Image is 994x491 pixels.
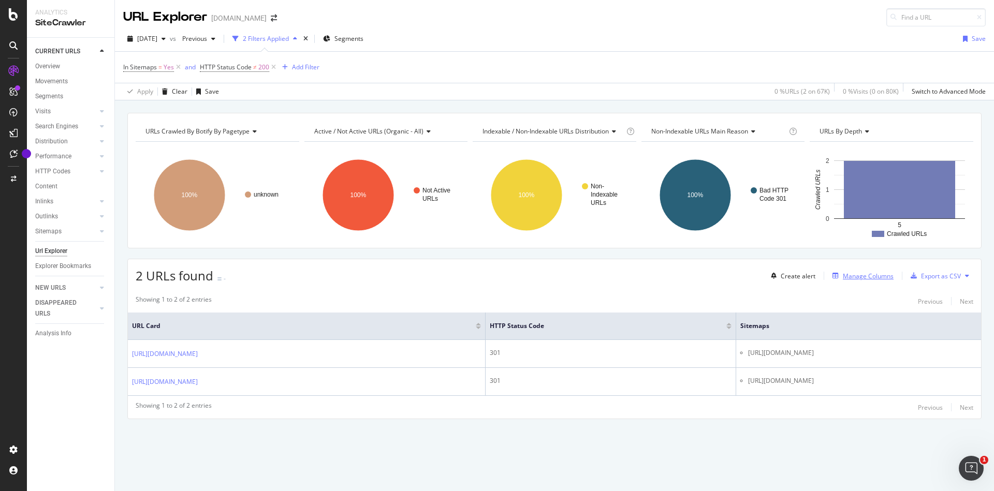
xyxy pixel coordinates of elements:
[123,31,170,47] button: [DATE]
[35,261,91,272] div: Explorer Bookmarks
[960,297,973,306] div: Next
[843,272,894,280] div: Manage Columns
[740,321,961,331] span: Sitemaps
[35,166,97,177] a: HTTP Codes
[35,328,107,339] a: Analysis Info
[136,267,213,284] span: 2 URLs found
[304,150,468,240] svg: A chart.
[123,63,157,71] span: In Sitemaps
[781,272,815,280] div: Create alert
[211,13,267,23] div: [DOMAIN_NAME]
[164,60,174,75] span: Yes
[759,187,788,194] text: Bad HTTP
[35,181,57,192] div: Content
[217,277,222,280] img: Equal
[35,46,97,57] a: CURRENT URLS
[960,295,973,307] button: Next
[35,328,71,339] div: Analysis Info
[907,267,961,284] button: Export as CSV
[473,150,636,240] svg: A chart.
[480,123,624,140] h4: Indexable / Non-Indexable URLs Distribution
[132,349,198,359] a: [URL][DOMAIN_NAME]
[886,8,986,26] input: Find a URL
[826,186,829,194] text: 1
[820,127,862,136] span: URLs by Depth
[35,136,97,147] a: Distribution
[350,191,366,199] text: 100%
[748,376,977,385] li: [URL][DOMAIN_NAME]
[918,401,943,413] button: Previous
[817,123,964,140] h4: URLs by Depth
[319,31,368,47] button: Segments
[35,61,60,72] div: Overview
[224,274,226,283] div: -
[918,297,943,306] div: Previous
[271,14,277,22] div: arrow-right-arrow-left
[912,87,986,96] div: Switch to Advanced Mode
[959,31,986,47] button: Save
[810,150,973,240] svg: A chart.
[123,83,153,100] button: Apply
[35,261,107,272] a: Explorer Bookmarks
[843,87,899,96] div: 0 % Visits ( 0 on 80K )
[908,83,986,100] button: Switch to Advanced Mode
[35,196,97,207] a: Inlinks
[35,181,107,192] a: Content
[972,34,986,43] div: Save
[591,191,618,198] text: Indexable
[35,61,107,72] a: Overview
[490,321,711,331] span: HTTP Status Code
[253,63,257,71] span: ≠
[243,34,289,43] div: 2 Filters Applied
[35,297,97,319] a: DISAPPEARED URLS
[422,187,450,194] text: Not Active
[35,17,106,29] div: SiteCrawler
[35,76,107,87] a: Movements
[182,191,198,199] text: 100%
[35,136,68,147] div: Distribution
[178,31,220,47] button: Previous
[591,199,606,206] text: URLs
[35,211,97,222] a: Outlinks
[185,63,196,71] div: and
[641,150,805,240] div: A chart.
[132,321,473,331] span: URL Card
[200,63,252,71] span: HTTP Status Code
[35,226,97,237] a: Sitemaps
[35,121,97,132] a: Search Engines
[759,195,786,202] text: Code 301
[35,246,67,257] div: Url Explorer
[35,76,68,87] div: Movements
[959,456,984,481] iframe: Intercom live chat
[490,376,732,385] div: 301
[687,191,703,199] text: 100%
[334,34,363,43] span: Segments
[292,63,319,71] div: Add Filter
[137,87,153,96] div: Apply
[301,34,310,44] div: times
[960,403,973,412] div: Next
[158,63,162,71] span: =
[649,123,787,140] h4: Non-Indexable URLs Main Reason
[767,267,815,284] button: Create alert
[35,196,53,207] div: Inlinks
[136,295,212,307] div: Showing 1 to 2 of 2 entries
[35,211,58,222] div: Outlinks
[887,230,927,237] text: Crawled URLs
[258,60,269,75] span: 200
[591,183,604,190] text: Non-
[143,123,290,140] h4: URLs Crawled By Botify By pagetype
[35,297,87,319] div: DISAPPEARED URLS
[828,270,894,282] button: Manage Columns
[185,62,196,72] button: and
[35,91,107,102] a: Segments
[136,401,212,413] div: Showing 1 to 2 of 2 entries
[172,87,187,96] div: Clear
[35,8,106,17] div: Analytics
[123,8,207,26] div: URL Explorer
[35,121,78,132] div: Search Engines
[22,149,31,158] div: Tooltip anchor
[35,106,51,117] div: Visits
